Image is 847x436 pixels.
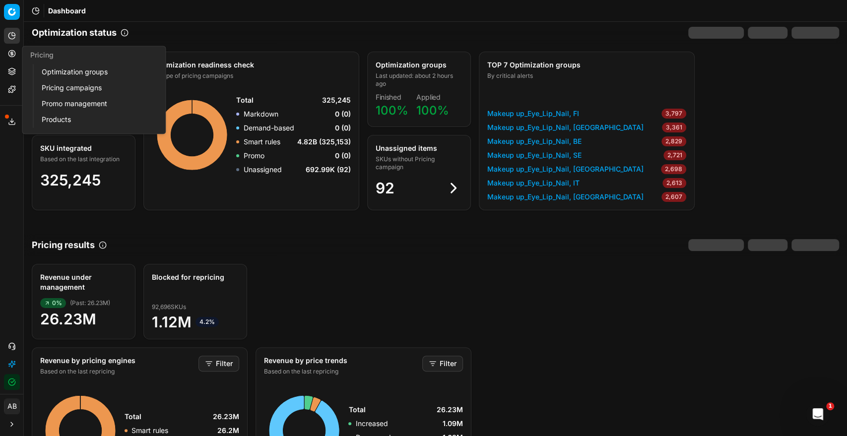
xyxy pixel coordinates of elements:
p: Smart rules [243,137,280,147]
div: Optimization groups [376,60,460,70]
button: AB [4,398,20,414]
span: 100% [416,103,449,118]
span: AB [4,399,19,414]
a: Makeup up_Eye_Lip_Nail, BE [487,136,582,146]
span: 0% [40,298,66,308]
p: Smart rules [131,426,168,436]
div: Optimization readiness check [152,60,349,70]
div: Revenue by pricing engines [40,356,196,366]
span: 0 (0) [335,109,351,119]
button: Filter [422,356,463,372]
span: 3,797 [661,109,686,119]
p: Increased [355,419,388,429]
button: Filter [198,356,239,372]
div: Based on the last repricing [264,368,420,375]
span: 3,361 [662,123,686,132]
p: Unassigned [243,165,281,175]
a: Products [38,113,153,126]
span: Total [125,412,141,422]
div: By critical alerts [487,72,684,80]
p: Promo [243,151,264,161]
a: Promo management [38,97,153,111]
div: SKUs without Pricing campaign [376,155,460,171]
dt: Finished [376,94,408,101]
div: Last updated: about 2 hours ago [376,72,460,88]
div: Revenue by price trends [264,356,420,366]
a: Makeup up_Eye_Lip_Nail, [GEOGRAPHIC_DATA] [487,192,644,202]
div: Based on the last integration [40,155,125,163]
nav: breadcrumb [48,6,86,16]
h2: Pricing results [32,238,95,252]
div: Revenue under management [40,272,125,292]
span: Total [236,95,253,105]
span: 2,698 [661,164,686,174]
span: 2,613 [662,178,686,188]
span: 26.23M [437,405,463,415]
h2: Optimization status [32,26,117,40]
div: Based on the last repricing [40,368,196,375]
span: 4.82B (325,153) [297,137,351,147]
a: Pricing campaigns [38,81,153,95]
a: Makeup up_Eye_Lip_Nail, SE [487,150,582,160]
span: 0 (0) [335,123,351,133]
span: 100% [376,103,408,118]
div: SKU integrated [40,143,125,153]
span: 26.2M [217,426,239,436]
span: 2,607 [661,192,686,202]
a: Makeup up_Eye_Lip_Nail, FI [487,109,579,119]
a: Makeup up_Eye_Lip_Nail, [GEOGRAPHIC_DATA] [487,123,644,132]
span: 26.23M [40,310,127,328]
dt: Applied [416,94,449,101]
div: TOP 7 Optimization groups [487,60,684,70]
p: Demand-based [243,123,294,133]
span: 4.2% [195,317,219,327]
span: 325,245 [40,171,101,189]
span: Total [348,405,365,415]
span: Dashboard [48,6,86,16]
a: Makeup up_Eye_Lip_Nail, [GEOGRAPHIC_DATA] [487,164,644,174]
div: By type of pricing campaigns [152,72,349,80]
span: 2,829 [661,136,686,146]
span: 2,721 [663,150,686,160]
span: 1 [826,402,834,410]
p: Markdown [243,109,278,119]
a: Optimization groups [38,65,153,79]
a: Makeup up_Eye_Lip_Nail, IT [487,178,580,188]
span: 92,696 SKUs [152,303,186,311]
span: 692.99K (92) [306,165,351,175]
span: 325,245 [322,95,351,105]
span: 92 [376,179,394,197]
span: 0 (0) [335,151,351,161]
span: 1.12M [152,313,239,331]
div: Blocked for repricing [152,272,237,282]
div: Unassigned items [376,143,460,153]
span: Pricing [30,51,54,59]
span: ( Past : 26.23M ) [70,299,110,307]
span: 1.09M [443,419,463,429]
span: 26.23M [213,412,239,422]
iframe: Intercom live chat [806,402,830,426]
